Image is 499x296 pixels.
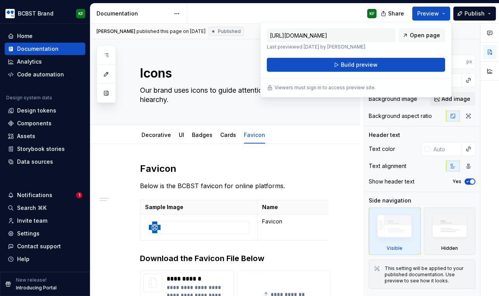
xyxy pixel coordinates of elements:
[369,178,414,185] div: Show header text
[412,7,450,21] button: Preview
[16,277,47,283] p: New release!
[452,178,461,185] label: Yes
[142,132,171,138] a: Decorative
[241,126,268,143] div: Favicon
[370,10,375,17] div: KF
[140,163,329,175] h2: Favicon
[5,55,85,68] a: Analytics
[5,68,85,81] a: Code automation
[267,44,395,50] p: Last previewed [DATE] by [PERSON_NAME].
[179,132,184,138] a: UI
[17,217,47,225] div: Invite team
[5,30,85,42] a: Home
[76,192,82,198] span: 1
[5,43,85,55] a: Documentation
[5,240,85,253] button: Contact support
[17,191,52,199] div: Notifications
[5,143,85,155] a: Storybook stories
[78,10,83,17] div: KF
[136,28,205,35] div: published this page on [DATE]
[441,245,458,251] div: Hidden
[388,10,404,17] span: Share
[442,95,470,103] span: Add image
[17,45,59,53] div: Documentation
[17,158,53,166] div: Data sources
[369,162,406,170] div: Text alignment
[275,85,376,91] p: Viewers must sign in to access preview site.
[464,10,485,17] span: Publish
[17,204,47,212] div: Search ⌘K
[5,227,85,240] a: Settings
[424,208,476,255] div: Hidden
[5,9,15,18] img: b44e7a6b-69a5-43df-ae42-963d7259159b.png
[140,253,329,264] h3: Download the Favicon File Below
[341,61,378,69] span: Build preview
[453,7,496,21] button: Publish
[17,107,56,114] div: Design tokens
[17,71,64,78] div: Code automation
[262,203,402,211] p: Name
[17,32,33,40] div: Home
[387,245,402,251] div: Visible
[17,255,29,263] div: Help
[140,181,329,190] p: Below is the BCBST favicon for online platforms.
[5,117,85,130] a: Components
[369,112,432,120] div: Background aspect ratio
[97,10,170,17] div: Documentation
[138,84,327,106] textarea: Our brand uses icons to guide attention and create visual hiearchy.
[369,197,411,204] div: Side navigation
[17,119,52,127] div: Components
[138,64,327,83] textarea: Icons
[17,132,35,140] div: Assets
[148,221,161,234] img: 4977ef16-4a58-477b-b635-47ba728fb247.svg
[5,189,85,201] button: Notifications1
[5,130,85,142] a: Assets
[17,58,42,66] div: Analytics
[430,142,462,156] input: Auto
[377,7,409,21] button: Share
[410,31,440,39] span: Open page
[16,285,57,291] p: Introducing Portal
[6,95,52,101] div: Design system data
[138,126,174,143] div: Decorative
[5,104,85,117] a: Design tokens
[189,126,216,143] div: Badges
[17,230,40,237] div: Settings
[267,58,445,72] button: Build preview
[145,203,252,211] p: Sample Image
[385,265,470,284] div: This setting will be applied to your published documentation. Use preview to see how it looks.
[2,5,88,22] button: BCBST BrandKF
[244,132,265,138] a: Favicon
[369,145,395,153] div: Text color
[417,10,439,17] span: Preview
[5,156,85,168] a: Data sources
[369,95,417,103] div: Background image
[466,59,472,65] p: px
[192,132,212,138] a: Badges
[5,253,85,265] button: Help
[218,28,241,35] span: Published
[262,218,402,225] p: Favicon
[18,10,54,17] div: BCBST Brand
[5,215,85,227] a: Invite team
[17,145,65,153] div: Storybook stories
[220,132,236,138] a: Cards
[369,208,421,255] div: Visible
[97,28,135,35] span: [PERSON_NAME]
[399,28,445,42] a: Open page
[369,131,400,139] div: Header text
[176,126,187,143] div: UI
[17,242,61,250] div: Contact support
[430,92,475,106] button: Add image
[217,126,239,143] div: Cards
[5,202,85,214] button: Search ⌘K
